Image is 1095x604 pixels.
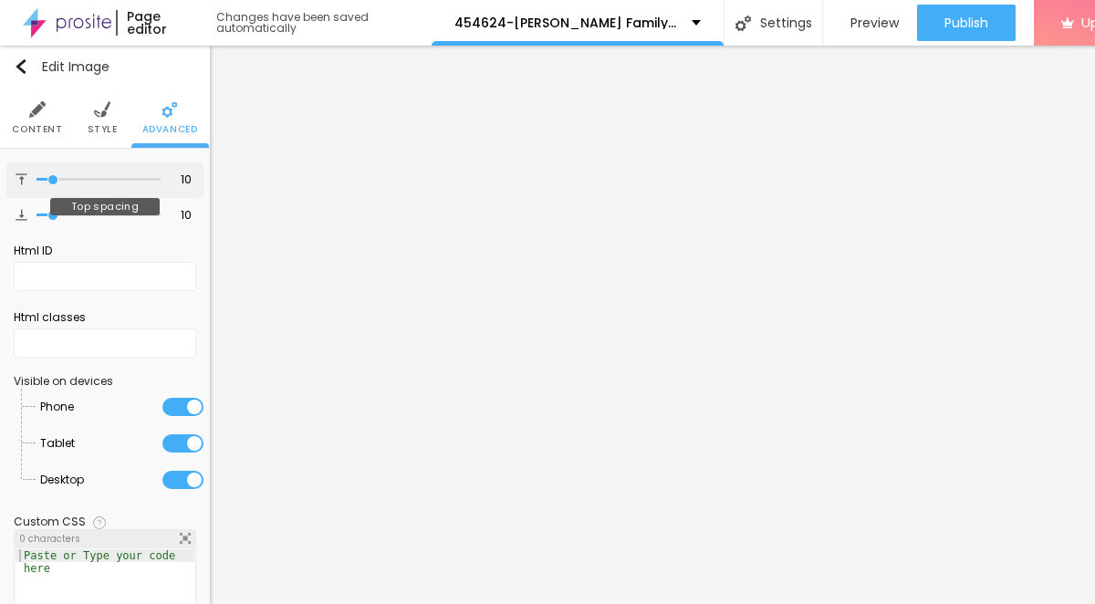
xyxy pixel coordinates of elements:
div: Html ID [14,243,196,259]
img: Icone [180,533,191,544]
span: Style [88,125,118,134]
button: Publish [917,5,1016,41]
img: Icone [735,16,751,31]
div: Edit Image [14,59,109,74]
span: Desktop [40,462,84,498]
div: Page editor [116,10,198,36]
span: Publish [944,16,988,30]
span: Preview [850,16,899,30]
span: Content [12,125,62,134]
img: Icone [93,516,106,529]
p: 454624-[PERSON_NAME] Family Law [454,16,678,29]
img: Icone [29,101,46,118]
span: Tablet [40,425,75,462]
div: Changes have been saved automatically [216,12,432,34]
img: Icone [16,209,27,221]
img: Icone [16,173,27,185]
div: Paste or Type your code here [16,549,194,575]
button: Preview [823,5,917,41]
img: Icone [14,59,28,74]
div: Custom CSS [14,516,86,527]
div: Visible on devices [14,376,196,387]
span: Advanced [142,125,198,134]
div: 0 characters [15,530,195,548]
div: Html classes [14,309,196,326]
img: Icone [162,101,178,118]
span: Phone [40,389,74,425]
img: Icone [94,101,110,118]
